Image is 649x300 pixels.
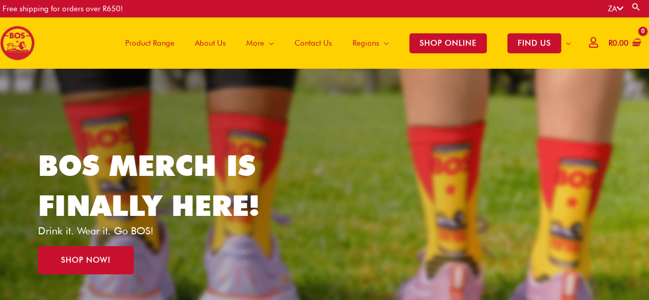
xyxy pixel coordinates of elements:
[38,246,134,274] a: SHOP NOW!
[608,4,623,13] a: ZA
[294,28,332,58] span: Contact Us
[399,17,497,69] a: SHOP ONLINE
[61,256,111,264] span: SHOP NOW!
[507,33,561,53] span: FIND US
[608,38,628,48] bdi: 0.00
[107,17,581,69] nav: Site Navigation
[342,17,399,69] a: Regions
[38,148,260,223] a: BOS MERCH IS FINALLY HERE!
[631,2,641,12] a: Search button
[236,17,284,69] a: More
[195,28,226,58] span: About Us
[606,32,641,55] a: View Shopping Cart, empty
[608,38,613,48] span: R
[115,17,185,69] a: Product Range
[185,17,236,69] a: About Us
[38,226,275,236] p: Drink it. Wear it. Go BOS!
[284,17,342,69] a: Contact Us
[246,28,264,58] span: More
[409,33,487,53] span: SHOP ONLINE
[125,28,174,58] span: Product Range
[352,28,379,58] span: Regions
